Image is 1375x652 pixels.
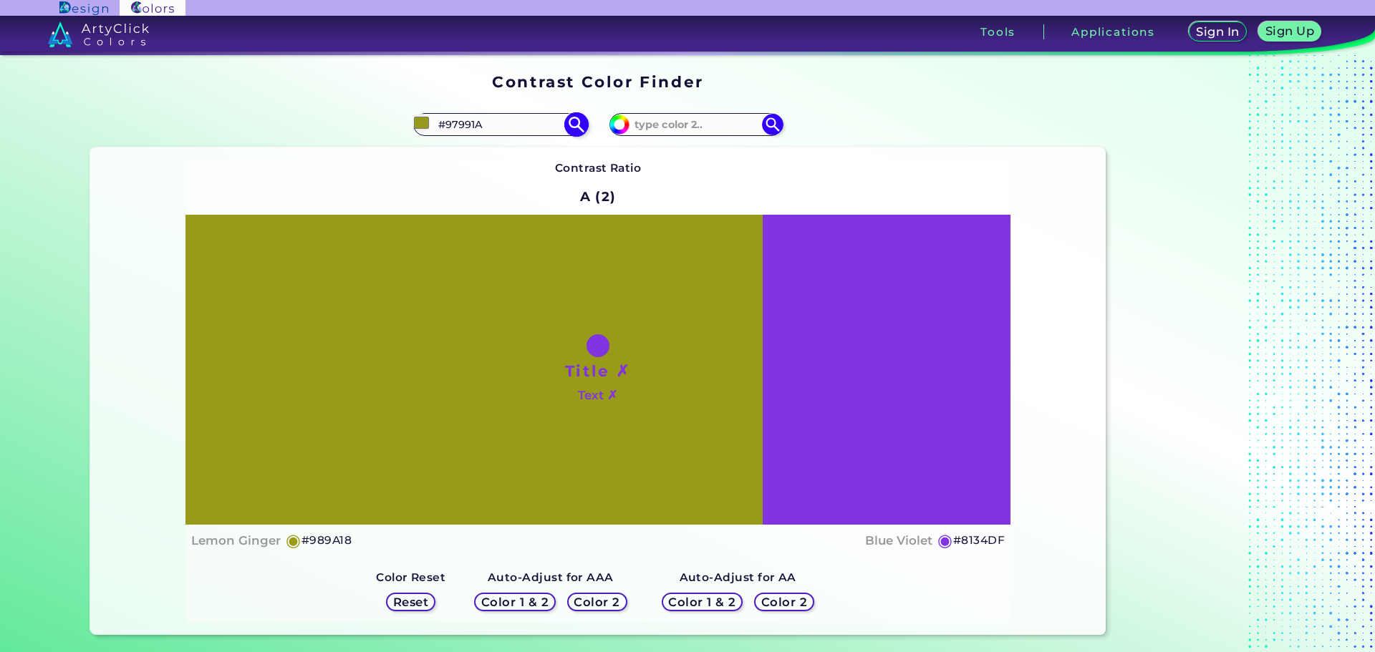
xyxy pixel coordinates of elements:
h5: Color 1 & 2 [485,597,546,608]
h5: Reset [395,597,427,608]
h4: Text ✗ [578,385,617,406]
h5: Sign Up [1268,26,1312,37]
h5: #989A18 [301,531,352,550]
img: ArtyClick Design logo [59,1,107,15]
input: type color 1.. [433,115,566,134]
input: type color 2.. [629,115,763,134]
h4: Lemon Ginger [191,530,281,551]
img: logo_artyclick_colors_white.svg [48,21,149,47]
h5: Sign In [1198,26,1237,37]
h3: Tools [980,26,1015,37]
h5: ◉ [937,532,953,549]
a: Sign In [1192,23,1244,41]
h5: ◉ [286,532,301,549]
h5: Color 1 & 2 [672,597,733,608]
strong: Auto-Adjust for AAA [488,570,614,584]
h3: Applications [1071,26,1155,37]
h2: A (2) [574,180,623,212]
img: icon search [762,114,783,135]
strong: Color Reset [376,570,445,584]
h1: Title ✗ [565,360,631,381]
img: icon search [564,112,589,137]
h5: #8134DF [953,531,1005,550]
strong: Auto-Adjust for AA [680,570,796,584]
h4: Blue Violet [865,530,932,551]
strong: Contrast Ratio [555,161,642,175]
h5: Color 2 [576,597,618,608]
h1: Contrast Color Finder [492,71,703,92]
a: Sign Up [1262,23,1318,41]
h5: Color 2 [763,597,805,608]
